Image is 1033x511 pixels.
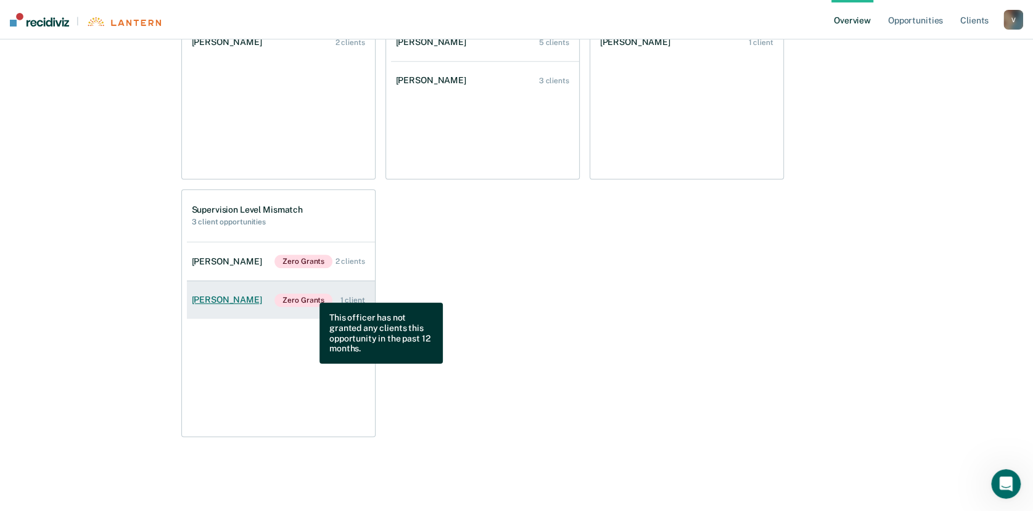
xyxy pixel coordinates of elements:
button: V [1003,10,1023,30]
a: [PERSON_NAME] 1 client [595,25,783,60]
a: [PERSON_NAME] 5 clients [391,25,579,60]
div: 1 client [748,38,773,47]
div: 3 clients [539,76,569,85]
h2: 3 client opportunities [192,218,303,226]
div: [PERSON_NAME] [192,37,267,47]
div: 2 clients [335,257,365,266]
div: [PERSON_NAME] [600,37,675,47]
img: Recidiviz [10,13,69,27]
img: Lantern [86,17,161,27]
div: [PERSON_NAME] [192,256,267,267]
a: | [10,13,161,27]
div: 5 clients [539,38,569,47]
a: [PERSON_NAME] 2 clients [187,25,375,60]
div: [PERSON_NAME] [396,37,471,47]
span: | [69,16,86,27]
div: 2 clients [335,38,365,47]
h1: Supervision Level Mismatch [192,205,303,215]
a: [PERSON_NAME]Zero Grants 1 client [187,281,375,319]
iframe: Intercom live chat [991,469,1021,499]
span: Zero Grants [274,293,332,307]
div: 1 client [340,296,364,305]
div: [PERSON_NAME] [396,75,471,86]
span: Zero Grants [274,255,332,268]
div: [PERSON_NAME] [192,295,267,305]
a: [PERSON_NAME] 3 clients [391,63,579,98]
a: [PERSON_NAME]Zero Grants 2 clients [187,242,375,280]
